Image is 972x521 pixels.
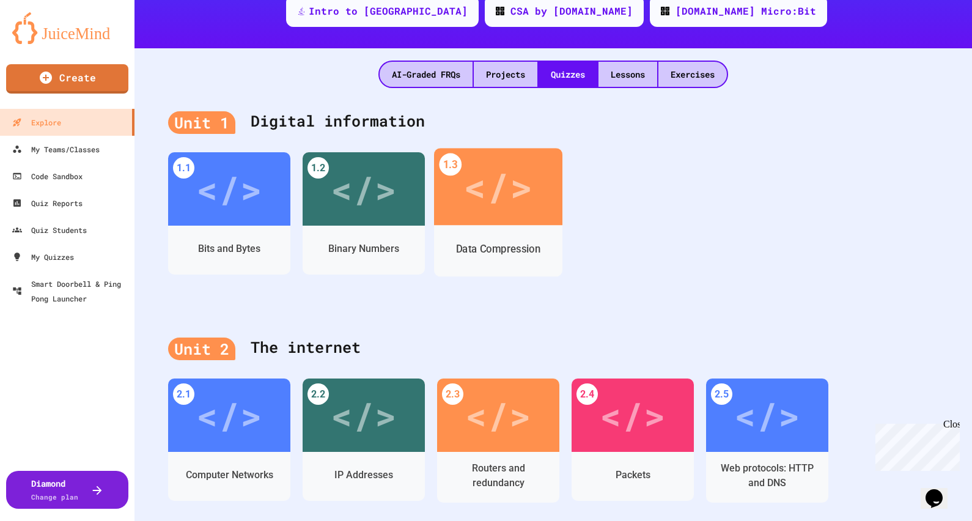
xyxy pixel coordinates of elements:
[331,161,397,216] div: </>
[12,249,74,264] div: My Quizzes
[616,468,650,482] div: Packets
[173,157,194,179] div: 1.1
[510,4,633,18] div: CSA by [DOMAIN_NAME]
[676,4,816,18] div: [DOMAIN_NAME] Micro:Bit
[328,242,399,256] div: Binary Numbers
[576,383,598,405] div: 2.4
[12,276,130,306] div: Smart Doorbell & Ping Pong Launcher
[465,388,531,443] div: </>
[380,62,473,87] div: AI-Graded FRQs
[600,388,666,443] div: </>
[661,7,669,15] img: CODE_logo_RGB.png
[439,153,462,176] div: 1.3
[496,7,504,15] img: CODE_logo_RGB.png
[168,97,938,146] div: Digital information
[196,388,262,443] div: </>
[539,62,597,87] div: Quizzes
[334,468,393,482] div: IP Addresses
[711,383,732,405] div: 2.5
[168,111,235,135] div: Unit 1
[186,468,273,482] div: Computer Networks
[456,242,541,257] div: Data Compression
[173,383,194,405] div: 2.1
[307,157,329,179] div: 1.2
[12,223,87,237] div: Quiz Students
[12,115,61,130] div: Explore
[715,461,819,490] div: Web protocols: HTTP and DNS
[307,383,329,405] div: 2.2
[921,472,960,509] iframe: chat widget
[12,142,100,157] div: My Teams/Classes
[31,477,78,503] div: Diamond
[168,323,938,372] div: The internet
[658,62,727,87] div: Exercises
[446,461,550,490] div: Routers and redundancy
[12,12,122,44] img: logo-orange.svg
[31,492,78,501] span: Change plan
[168,338,235,361] div: Unit 2
[6,64,128,94] a: Create
[598,62,657,87] div: Lessons
[474,62,537,87] div: Projects
[442,383,463,405] div: 2.3
[734,388,800,443] div: </>
[463,158,532,216] div: </>
[198,242,260,256] div: Bits and Bytes
[5,5,84,78] div: Chat with us now!Close
[12,169,83,183] div: Code Sandbox
[331,388,397,443] div: </>
[871,419,960,471] iframe: chat widget
[196,161,262,216] div: </>
[309,4,468,18] div: Intro to [GEOGRAPHIC_DATA]
[12,196,83,210] div: Quiz Reports
[6,471,128,509] button: DiamondChange plan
